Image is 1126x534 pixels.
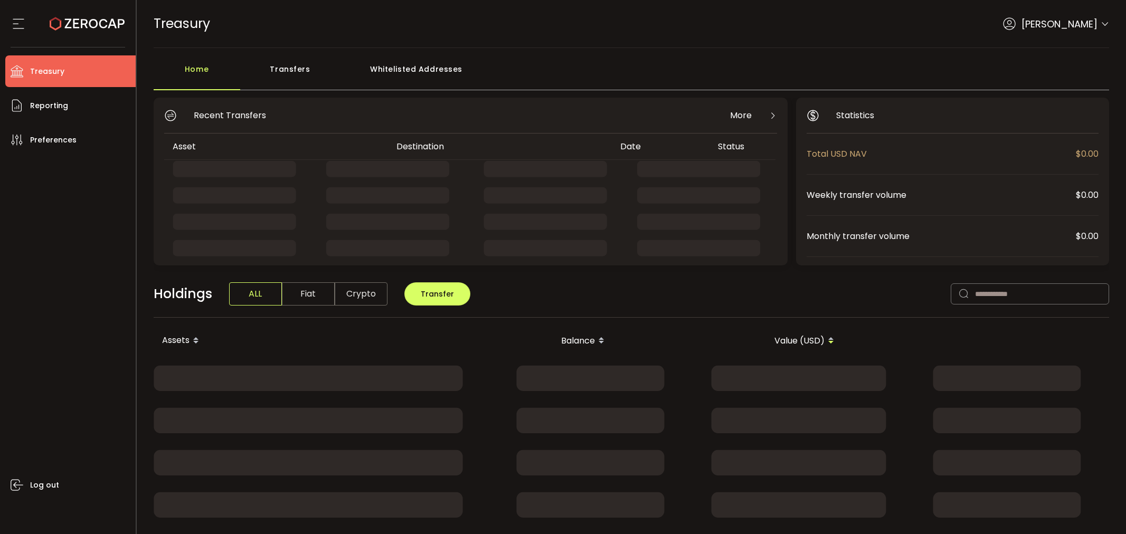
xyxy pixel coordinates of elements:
span: Weekly transfer volume [807,188,1076,202]
div: Asset [164,140,388,152]
span: Crypto [335,282,387,306]
div: Status [709,140,775,152]
span: Total USD NAV [807,147,1076,160]
span: Statistics [836,109,874,122]
button: Transfer [404,282,470,306]
div: Transfers [240,59,340,90]
span: $0.00 [1076,147,1099,160]
span: Monthly transfer volume [807,230,1076,243]
span: Fiat [282,282,335,306]
span: Holdings [154,284,212,304]
div: Value (USD) [613,332,843,350]
span: $0.00 [1076,230,1099,243]
div: Home [154,59,240,90]
span: Preferences [30,132,77,148]
span: [PERSON_NAME] [1021,17,1097,31]
div: Assets [154,332,383,350]
div: Destination [388,140,612,152]
span: Reporting [30,98,68,113]
span: Recent Transfers [194,109,266,122]
span: Transfer [421,289,454,299]
div: Whitelisted Addresses [340,59,493,90]
span: More [730,109,752,122]
span: Treasury [30,64,64,79]
span: Treasury [154,14,210,33]
div: Date [612,140,709,152]
span: Log out [30,478,59,493]
span: $0.00 [1076,188,1099,202]
span: ALL [229,282,282,306]
div: Balance [383,332,613,350]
